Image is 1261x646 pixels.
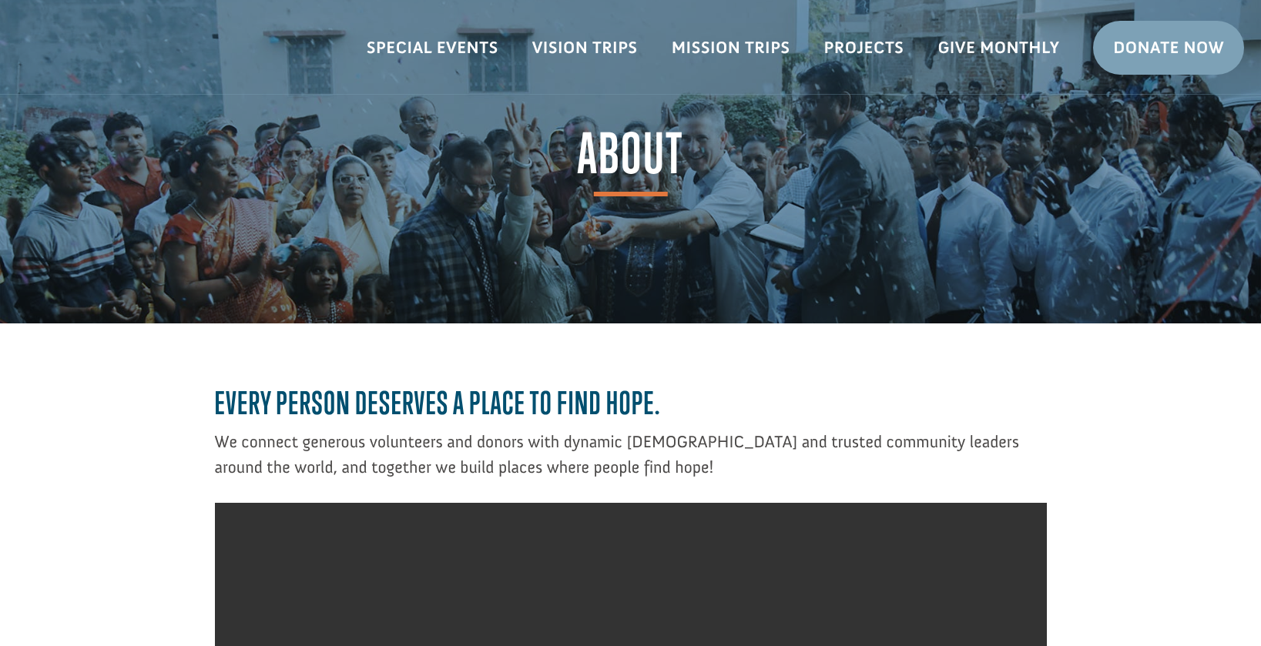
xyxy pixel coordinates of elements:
a: Mission Trips [655,25,807,70]
a: Projects [807,25,921,70]
a: Give Monthly [921,25,1076,70]
a: Vision Trips [515,25,655,70]
p: We connect generous volunteers and donors with dynamic [DEMOGRAPHIC_DATA] and trusted community l... [215,429,1047,480]
h3: Every person deserves a place to find hope. [215,385,1047,429]
a: Special Events [350,25,515,70]
span: About [578,126,684,196]
a: Donate Now [1093,21,1244,75]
